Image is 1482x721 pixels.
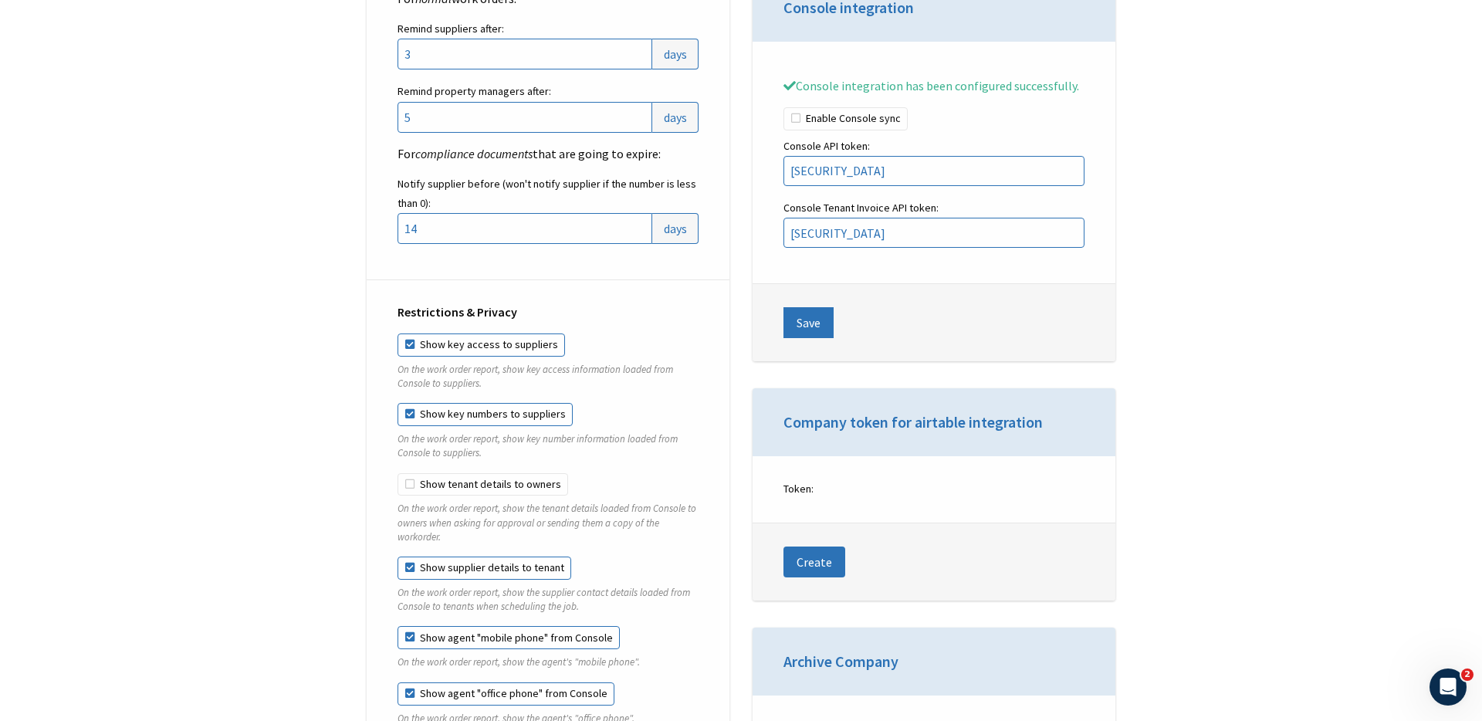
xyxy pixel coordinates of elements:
label: Show tenant details to owners [398,473,568,496]
p: On the work order report, show key number information loaded from Console to suppliers. [398,432,699,460]
h3: Archive Company [783,651,1084,672]
p: For that are going to expire: [398,145,699,162]
button: Save [783,307,834,338]
p: Console integration has been configured successfully. [783,77,1084,94]
label: Enable Console sync [783,107,908,130]
p: On the work order report, show the tenant details loaded from Console to owners when asking for a... [398,502,699,544]
label: Show key numbers to suppliers [398,403,573,426]
input: Console Tenant Invoice API token: [783,218,1084,248]
a: Create [783,547,845,577]
label: Show key access to suppliers [398,333,565,357]
label: Show supplier details to tenant [398,557,571,580]
label: Remind suppliers after: [398,19,699,39]
h3: Company token for airtable integration [783,411,1084,433]
label: Notify supplier before (won't notify supplier if the number is less than 0): [398,174,699,213]
em: compliance documents [415,146,533,161]
label: Show agent "mobile phone" from Console [398,626,620,649]
span: days [652,39,699,69]
label: Remind property managers after: [398,82,699,101]
p: On the work order report, show key access information loaded from Console to suppliers. [398,363,699,391]
label: Console Tenant Invoice API token: [783,198,1084,248]
label: Token: [783,479,1084,499]
span: 2 [1461,669,1474,681]
span: days [652,213,699,244]
span: days [652,102,699,133]
p: On the work order report, show the agent's "mobile phone". [398,655,699,669]
label: Show agent "office phone" from Console [398,682,614,706]
label: Console API token: [783,137,1084,186]
input: Console API token: [783,156,1084,186]
strong: Restrictions & Privacy [398,304,517,320]
p: On the work order report, show the supplier contact details loaded from Console to tenants when s... [398,586,699,614]
iframe: Intercom live chat [1430,669,1467,706]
